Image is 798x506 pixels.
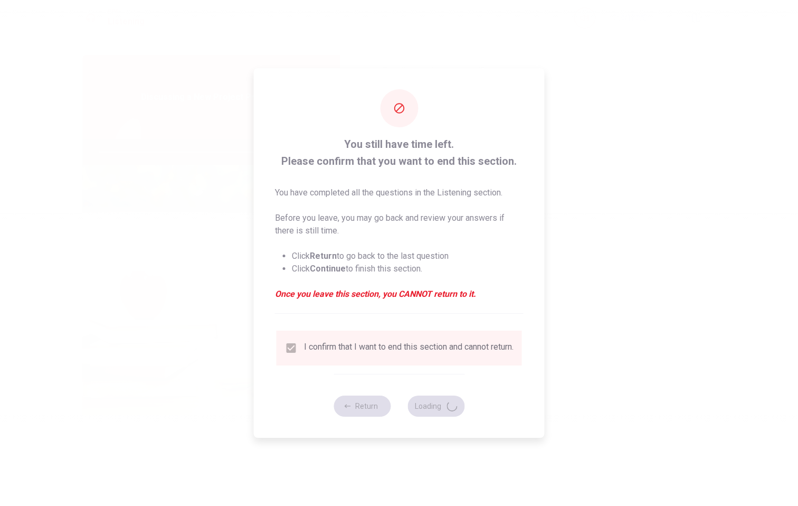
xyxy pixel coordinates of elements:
div: I confirm that I want to end this section and cannot return. [304,342,514,354]
li: Click to go back to the last question [292,250,524,263]
button: Loading [407,396,464,417]
p: Before you leave, you may go back and review your answers if there is still time. [275,212,524,237]
span: You still have time left. Please confirm that you want to end this section. [275,136,524,170]
p: You have completed all the questions in the Listening section. [275,186,524,199]
strong: Return [310,251,337,261]
li: Click to finish this section. [292,263,524,275]
button: Return [334,396,391,417]
em: Once you leave this section, you CANNOT return to it. [275,288,524,301]
strong: Continue [310,264,346,274]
